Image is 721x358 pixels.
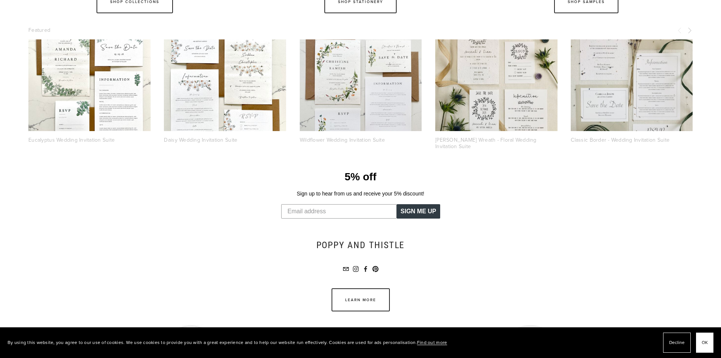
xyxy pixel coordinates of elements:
span: Previous [677,26,683,33]
button: OK [696,333,713,353]
span: Sign up to hear from us and receive your 5% discount! [297,191,424,197]
span: 5% off [345,171,377,183]
a: Classic Border - Wedding Invitation Suite [571,136,670,144]
span: OK [702,337,708,348]
button: Decline [663,333,691,353]
a: Find out more [417,339,447,345]
a: Facebook [363,266,369,272]
a: IMG_5719.jpeg [28,39,151,131]
span: Decline [669,337,685,348]
p: By using this website, you agree to our use of cookies. We use cookies to provide you with a grea... [8,337,447,348]
a: Pinterest [372,266,378,272]
a: hello@poppyandthistle.co.uk [343,266,349,272]
a: wildflower-invite-web.jpg [300,39,422,131]
a: Berry Wreath - Floral Wedding Invitation Suite [435,39,557,131]
span: Featured [28,26,50,34]
span: Next [687,26,693,33]
a: Wildflower Wedding Invitation Suite [300,136,385,144]
button: SIGN ME UP [397,204,440,219]
a: Eucalyptus Wedding Invitation Suite [28,136,115,144]
h2: Poppy and thistle [127,239,594,252]
a: [PERSON_NAME] Wreath - Floral Wedding Invitation Suite [435,136,537,150]
a: Daisy Wedding Invitation Suite [164,136,237,144]
a: Learn more [332,288,390,311]
a: Eco friendly plantable wedding invitation suite - simple text design [571,39,693,131]
a: Daisy Wedding Invitation Suite [164,39,286,131]
input: Email address [281,204,397,219]
a: Instagram [353,266,359,272]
